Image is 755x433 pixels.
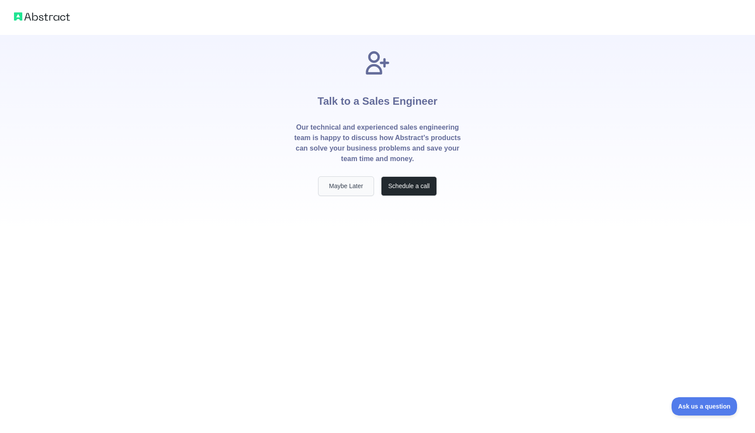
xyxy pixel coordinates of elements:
[381,176,437,196] button: Schedule a call
[14,10,70,23] img: Abstract logo
[294,122,461,164] p: Our technical and experienced sales engineering team is happy to discuss how Abstract's products ...
[318,176,374,196] button: Maybe Later
[672,397,738,416] iframe: Toggle Customer Support
[318,77,437,122] h1: Talk to a Sales Engineer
